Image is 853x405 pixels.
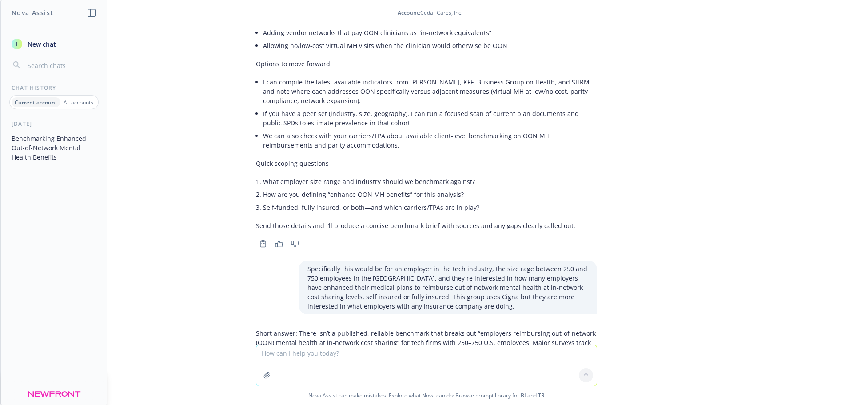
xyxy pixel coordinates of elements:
h1: Nova Assist [12,8,53,17]
p: Short answer: There isn’t a published, reliable benchmark that breaks out “employers reimbursing ... [256,329,597,357]
p: Current account [15,99,57,106]
p: Specifically this would be for an employer in the tech industry, the size rage between 250 and 75... [307,264,588,311]
span: Nova Assist can make mistakes. Explore what Nova can do: Browse prompt library for and [4,386,849,405]
button: Thumbs down [288,237,302,250]
p: All accounts [64,99,93,106]
li: Adding vendor networks that pay OON clinicians as “in‑network equivalents” [263,26,597,39]
li: If you have a peer set (industry, size, geography), I can run a focused scan of current plan docu... [263,107,597,129]
p: Quick scoping questions [256,159,597,168]
div: : Cedar Cares, Inc. [398,9,462,16]
input: Search chats [26,59,96,72]
p: Options to move forward [256,59,597,68]
li: I can compile the latest available indicators from [PERSON_NAME], KFF, Business Group on Health, ... [263,76,597,107]
span: Account [398,9,419,16]
div: [DATE] [1,120,107,128]
a: TR [538,392,545,399]
button: Benchmarking Enhanced Out-of-Network Mental Health Benefits [8,131,100,164]
li: What employer size range and industry should we benchmark against? [263,175,597,188]
svg: Copy to clipboard [259,240,267,248]
p: Send those details and I’ll produce a concise benchmark brief with sources and any gaps clearly c... [256,221,597,230]
div: Chat History [1,84,107,92]
li: How are you defining “enhance OON MH benefits” for this analysis? [263,188,597,201]
span: New chat [26,40,56,49]
li: Allowing no/low‑cost virtual MH visits when the clinician would otherwise be OON [263,39,597,52]
button: New chat [8,36,100,52]
a: BI [521,392,526,399]
li: Self‑funded, fully insured, or both—and which carriers/TPAs are in play? [263,201,597,214]
li: We can also check with your carriers/TPA about available client‑level benchmarking on OON MH reim... [263,129,597,152]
